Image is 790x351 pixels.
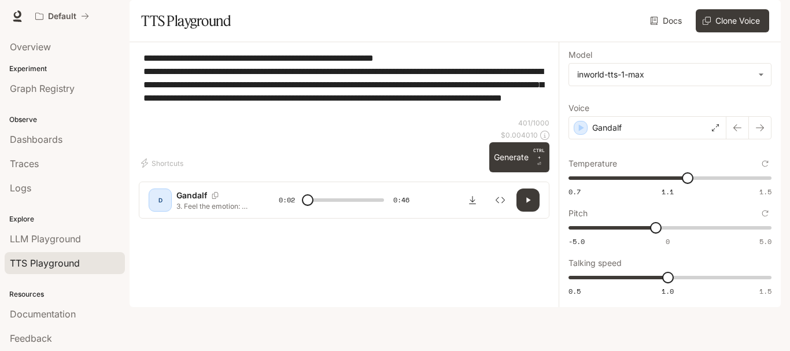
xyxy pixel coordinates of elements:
[592,122,622,134] p: Gandalf
[489,189,512,212] button: Inspect
[568,237,585,246] span: -5.0
[759,237,771,246] span: 5.0
[568,286,581,296] span: 0.5
[461,189,484,212] button: Download audio
[759,207,771,220] button: Reset to default
[759,286,771,296] span: 1.5
[48,12,76,21] p: Default
[279,194,295,206] span: 0:02
[696,9,769,32] button: Clone Voice
[568,259,622,267] p: Talking speed
[518,118,549,128] p: 401 / 1000
[662,286,674,296] span: 1.0
[141,9,231,32] h1: TTS Playground
[568,51,592,59] p: Model
[569,64,771,86] div: inworld-tts-1-max
[759,157,771,170] button: Reset to default
[151,191,169,209] div: D
[489,142,549,172] button: GenerateCTRL +⏎
[533,147,545,161] p: CTRL +
[568,209,588,217] p: Pitch
[759,187,771,197] span: 1.5
[648,9,686,32] a: Docs
[501,130,538,140] p: $ 0.004010
[176,201,251,211] p: 3. Feel the emotion: An affirmation is not just a sequence of words. It’s the belief behind them ...
[139,154,188,172] button: Shortcuts
[30,5,94,28] button: All workspaces
[533,147,545,168] p: ⏎
[577,69,752,80] div: inworld-tts-1-max
[568,187,581,197] span: 0.7
[568,160,617,168] p: Temperature
[207,192,223,199] button: Copy Voice ID
[666,237,670,246] span: 0
[393,194,409,206] span: 0:46
[662,187,674,197] span: 1.1
[568,104,589,112] p: Voice
[176,190,207,201] p: Gandalf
